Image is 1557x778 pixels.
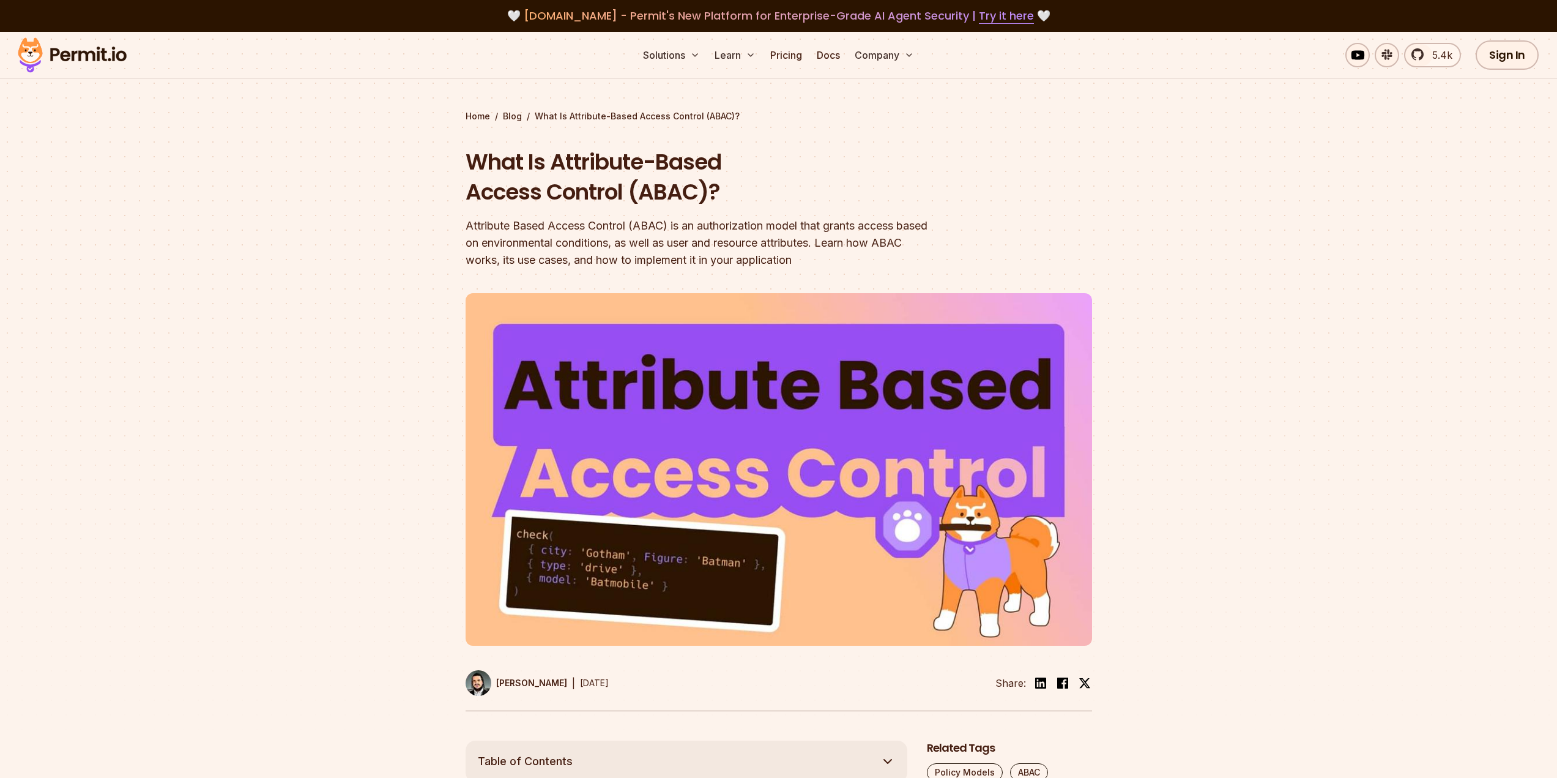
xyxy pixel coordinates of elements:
a: Docs [812,43,845,67]
div: / / [466,110,1092,122]
button: Learn [710,43,760,67]
div: Attribute Based Access Control (ABAC) is an authorization model that grants access based on envir... [466,217,935,269]
button: Company [850,43,919,67]
img: twitter [1079,677,1091,689]
a: Pricing [765,43,807,67]
span: [DOMAIN_NAME] - Permit's New Platform for Enterprise-Grade AI Agent Security | [524,8,1034,23]
img: What Is Attribute-Based Access Control (ABAC)? [466,293,1092,646]
img: Permit logo [12,34,132,76]
img: linkedin [1033,676,1048,690]
a: Home [466,110,490,122]
span: 5.4k [1425,48,1452,62]
a: Try it here [979,8,1034,24]
div: | [572,676,575,690]
a: 5.4k [1404,43,1461,67]
div: 🤍 🤍 [29,7,1528,24]
button: Solutions [638,43,705,67]
span: Table of Contents [478,753,573,770]
h1: What Is Attribute-Based Access Control (ABAC)? [466,147,935,208]
li: Share: [995,676,1026,690]
img: Gabriel L. Manor [466,670,491,696]
p: [PERSON_NAME] [496,677,567,689]
time: [DATE] [580,678,609,688]
img: facebook [1055,676,1070,690]
h2: Related Tags [927,741,1092,756]
a: Sign In [1476,40,1539,70]
a: Blog [503,110,522,122]
a: [PERSON_NAME] [466,670,567,696]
